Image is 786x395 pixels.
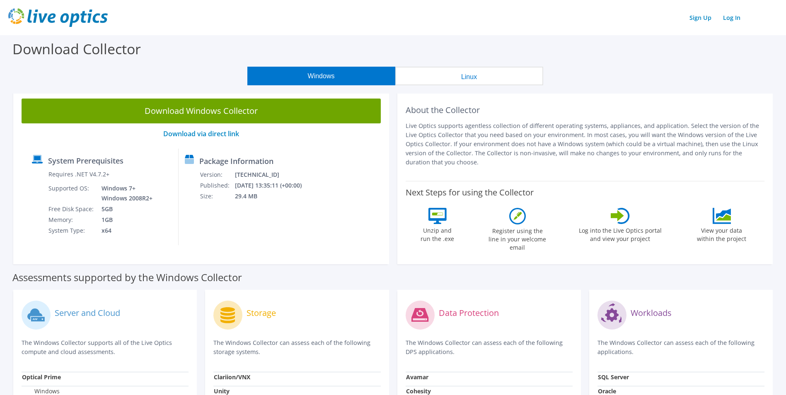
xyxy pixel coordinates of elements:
a: Download Windows Collector [22,99,381,123]
strong: Unity [214,387,230,395]
label: System Prerequisites [48,157,123,165]
strong: Optical Prime [22,373,61,381]
td: Windows 7+ Windows 2008R2+ [95,183,154,204]
label: Unzip and run the .exe [418,224,457,243]
p: The Windows Collector can assess each of the following storage systems. [213,338,380,356]
label: Next Steps for using the Collector [406,188,534,197]
strong: Cohesity [406,387,431,395]
label: Register using the line in your welcome email [486,224,549,252]
h2: About the Collector [406,105,765,115]
strong: Clariion/VNX [214,373,250,381]
label: Package Information [199,157,273,165]
td: 29.4 MB [235,191,312,202]
p: The Windows Collector can assess each of the following applications. [597,338,764,356]
td: Published: [200,180,235,191]
td: [DATE] 13:35:11 (+00:00) [235,180,312,191]
td: [TECHNICAL_ID] [235,169,312,180]
a: Sign Up [685,12,716,24]
p: The Windows Collector supports all of the Live Optics compute and cloud assessments. [22,338,189,356]
button: Windows [247,67,395,85]
img: live_optics_svg.svg [8,8,108,27]
label: Assessments supported by the Windows Collector [12,273,242,282]
strong: SQL Server [598,373,629,381]
label: Workloads [631,309,672,317]
label: Download Collector [12,39,141,58]
td: System Type: [48,225,95,236]
label: Requires .NET V4.7.2+ [48,170,109,178]
label: Log into the Live Optics portal and view your project [578,224,662,243]
td: Size: [200,191,235,202]
td: x64 [95,225,154,236]
td: Supported OS: [48,183,95,204]
td: 5GB [95,204,154,214]
a: Log In [719,12,745,24]
p: The Windows Collector can assess each of the following DPS applications. [406,338,573,356]
p: Live Optics supports agentless collection of different operating systems, appliances, and applica... [406,121,765,167]
td: Memory: [48,214,95,225]
strong: Oracle [598,387,616,395]
strong: Avamar [406,373,428,381]
a: Download via direct link [163,129,239,138]
td: 1GB [95,214,154,225]
button: Linux [395,67,543,85]
label: Data Protection [439,309,499,317]
label: Server and Cloud [55,309,120,317]
label: View your data within the project [692,224,752,243]
label: Storage [247,309,276,317]
td: Free Disk Space: [48,204,95,214]
td: Version: [200,169,235,180]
